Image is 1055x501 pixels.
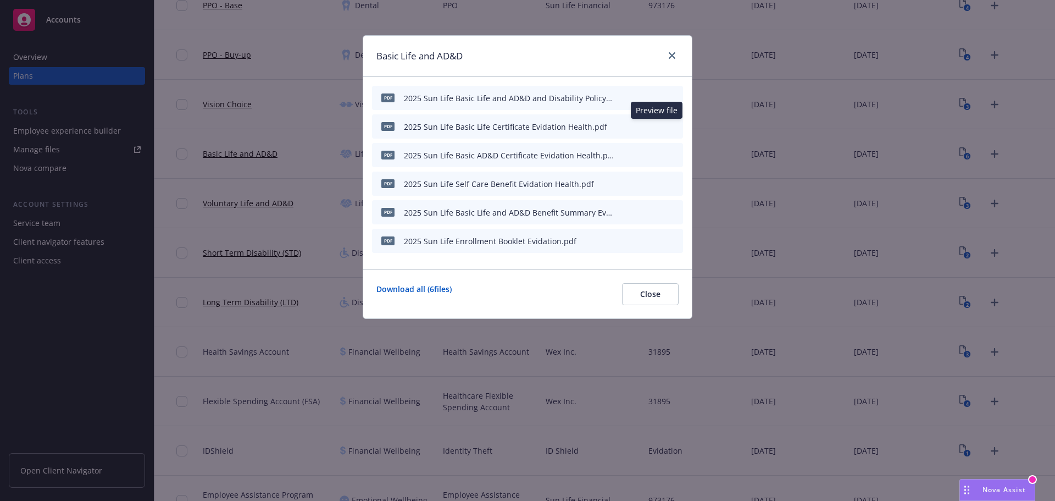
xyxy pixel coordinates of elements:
span: pdf [381,93,395,102]
span: Nova Assist [982,485,1026,494]
div: Preview file [631,102,682,119]
a: close [665,49,679,62]
div: Drag to move [960,480,974,500]
span: pdf [381,236,395,245]
button: archive file [670,178,679,190]
div: 2025 Sun Life Basic Life Certificate Evidation Health.pdf [404,121,607,133]
button: archive file [670,235,679,247]
button: preview file [651,121,661,133]
button: preview file [651,235,661,247]
button: download file [634,150,642,161]
button: archive file [670,207,679,218]
h1: Basic Life and AD&D [376,49,463,63]
span: pdf [381,122,395,130]
button: Close [622,283,679,305]
div: 2025 Sun Life Self Care Benefit Evidation Health.pdf [404,178,594,190]
span: pdf [381,179,395,188]
div: 2025 Sun Life Basic Life and AD&D Benefit Summary Evidation.pdf [404,207,614,218]
button: archive file [670,150,679,161]
button: download file [634,121,642,133]
div: 2025 Sun Life Enrollment Booklet Evidation.pdf [404,235,576,247]
button: archive file [670,121,679,133]
button: download file [634,178,642,190]
button: archive file [670,92,679,104]
button: preview file [651,92,661,104]
span: Close [640,289,660,299]
button: download file [634,92,642,104]
button: preview file [651,207,661,218]
button: download file [634,207,642,218]
div: 2025 Sun Life Basic AD&D Certificate Evidation Health.pdf [404,150,614,161]
button: Nova Assist [959,479,1035,501]
span: pdf [381,208,395,216]
a: Download all ( 6 files) [376,283,452,305]
button: download file [634,235,642,247]
button: preview file [651,178,661,190]
div: 2025 Sun Life Basic Life and AD&D and Disability Policy Evidation Health.pdf [404,92,614,104]
span: pdf [381,151,395,159]
button: preview file [651,150,661,161]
